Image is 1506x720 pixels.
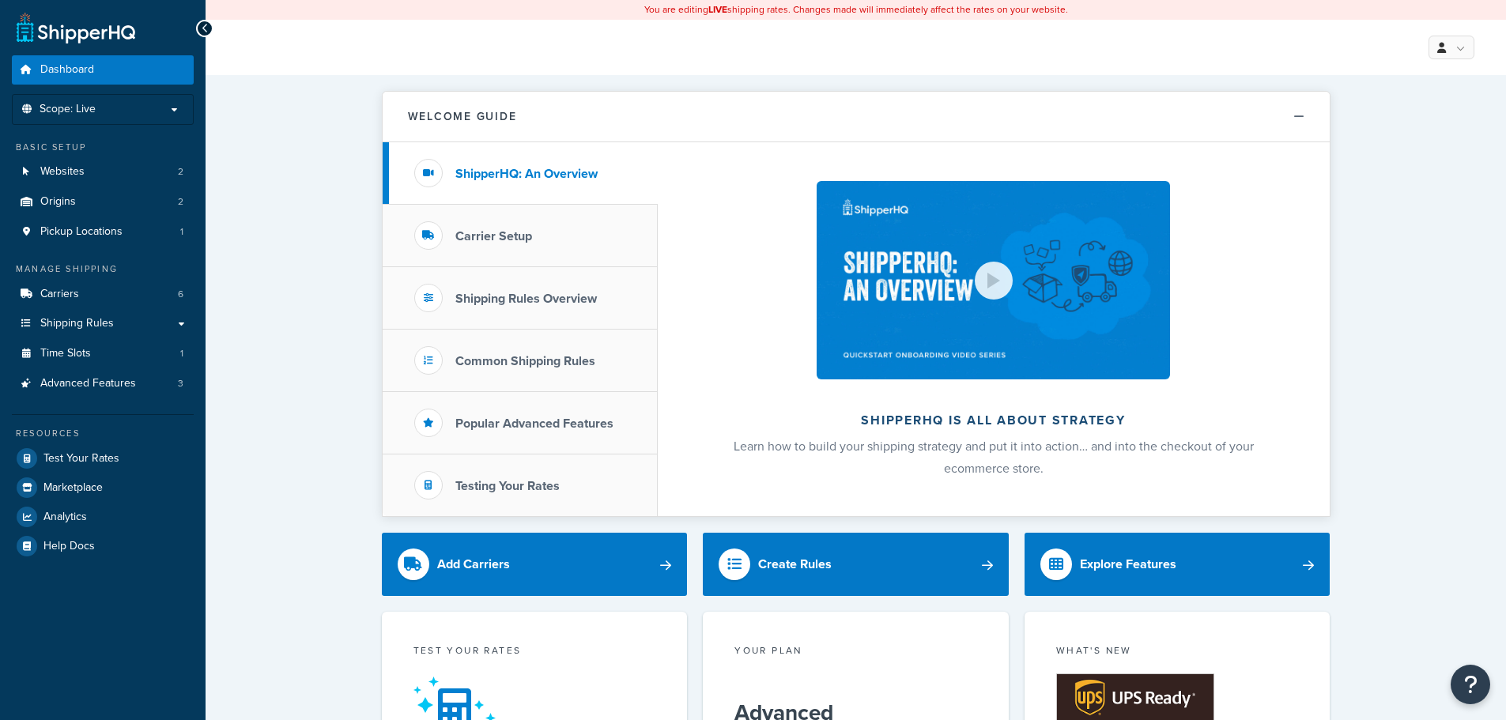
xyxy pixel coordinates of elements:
h3: Testing Your Rates [455,479,560,493]
h3: ShipperHQ: An Overview [455,167,598,181]
button: Open Resource Center [1451,665,1490,704]
a: Websites2 [12,157,194,187]
span: 2 [178,165,183,179]
a: Marketplace [12,473,194,502]
span: Dashboard [40,63,94,77]
h3: Popular Advanced Features [455,417,613,431]
span: Marketplace [43,481,103,495]
span: Shipping Rules [40,317,114,330]
span: Websites [40,165,85,179]
span: Advanced Features [40,377,136,390]
div: Resources [12,427,194,440]
a: Advanced Features3 [12,369,194,398]
div: Add Carriers [437,553,510,575]
span: Carriers [40,288,79,301]
span: Test Your Rates [43,452,119,466]
div: Basic Setup [12,141,194,154]
span: 2 [178,195,183,209]
span: Learn how to build your shipping strategy and put it into action… and into the checkout of your e... [734,437,1254,477]
li: Origins [12,187,194,217]
a: Explore Features [1025,533,1330,596]
span: Scope: Live [40,103,96,116]
li: Pickup Locations [12,217,194,247]
a: Help Docs [12,532,194,560]
img: ShipperHQ is all about strategy [817,181,1169,379]
a: Create Rules [703,533,1009,596]
div: Create Rules [758,553,832,575]
span: 1 [180,347,183,360]
span: 6 [178,288,183,301]
a: Time Slots1 [12,339,194,368]
li: Time Slots [12,339,194,368]
div: Your Plan [734,643,977,662]
li: Websites [12,157,194,187]
div: Manage Shipping [12,262,194,276]
a: Analytics [12,503,194,531]
h3: Shipping Rules Overview [455,292,597,306]
li: Advanced Features [12,369,194,398]
span: Help Docs [43,540,95,553]
span: 1 [180,225,183,239]
span: Analytics [43,511,87,524]
a: Dashboard [12,55,194,85]
div: What's New [1056,643,1299,662]
span: 3 [178,377,183,390]
h2: ShipperHQ is all about strategy [700,413,1288,428]
li: Carriers [12,280,194,309]
div: Test your rates [413,643,656,662]
a: Add Carriers [382,533,688,596]
span: Pickup Locations [40,225,123,239]
b: LIVE [708,2,727,17]
a: Shipping Rules [12,309,194,338]
h2: Welcome Guide [408,111,517,123]
div: Explore Features [1080,553,1176,575]
span: Origins [40,195,76,209]
span: Time Slots [40,347,91,360]
a: Test Your Rates [12,444,194,473]
button: Welcome Guide [383,92,1330,142]
h3: Carrier Setup [455,229,532,243]
a: Carriers6 [12,280,194,309]
a: Origins2 [12,187,194,217]
h3: Common Shipping Rules [455,354,595,368]
a: Pickup Locations1 [12,217,194,247]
